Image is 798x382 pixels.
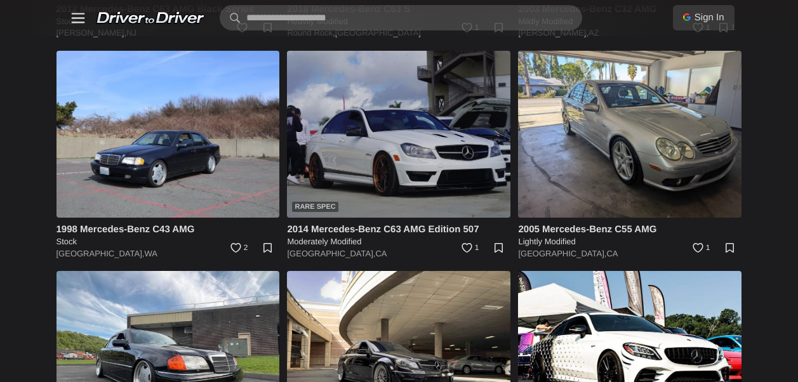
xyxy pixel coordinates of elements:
h5: Stock [57,236,280,247]
a: WA [144,249,157,258]
a: 2014 Mercedes-Benz C63 AMG Edition 507 Moderately Modified [287,223,510,247]
a: [GEOGRAPHIC_DATA], [518,249,606,258]
a: [GEOGRAPHIC_DATA], [287,249,375,258]
a: 1 [686,237,714,265]
a: Rare Spec [287,51,510,218]
a: 1998 Mercedes-Benz C43 AMG Stock [57,223,280,247]
img: 1998 Mercedes-Benz C43 AMG for sale [57,51,280,218]
h5: Lightly Modified [518,236,741,247]
h4: 1998 Mercedes-Benz C43 AMG [57,223,280,236]
a: 1 [455,237,482,265]
a: [GEOGRAPHIC_DATA], [57,249,145,258]
a: Sign In [673,5,735,30]
div: Rare Spec [292,202,338,212]
a: 2 [223,237,251,265]
a: CA [375,249,387,258]
img: 2005 Mercedes-Benz C55 AMG for sale [518,51,741,218]
a: CA [606,249,618,258]
h5: Moderately Modified [287,236,510,247]
h4: 2014 Mercedes-Benz C63 AMG Edition 507 [287,223,510,236]
h4: 2005 Mercedes-Benz C55 AMG [518,223,741,236]
img: 2014 Mercedes-Benz C63 AMG Edition 507 for sale [287,51,510,218]
a: 2005 Mercedes-Benz C55 AMG Lightly Modified [518,223,741,247]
